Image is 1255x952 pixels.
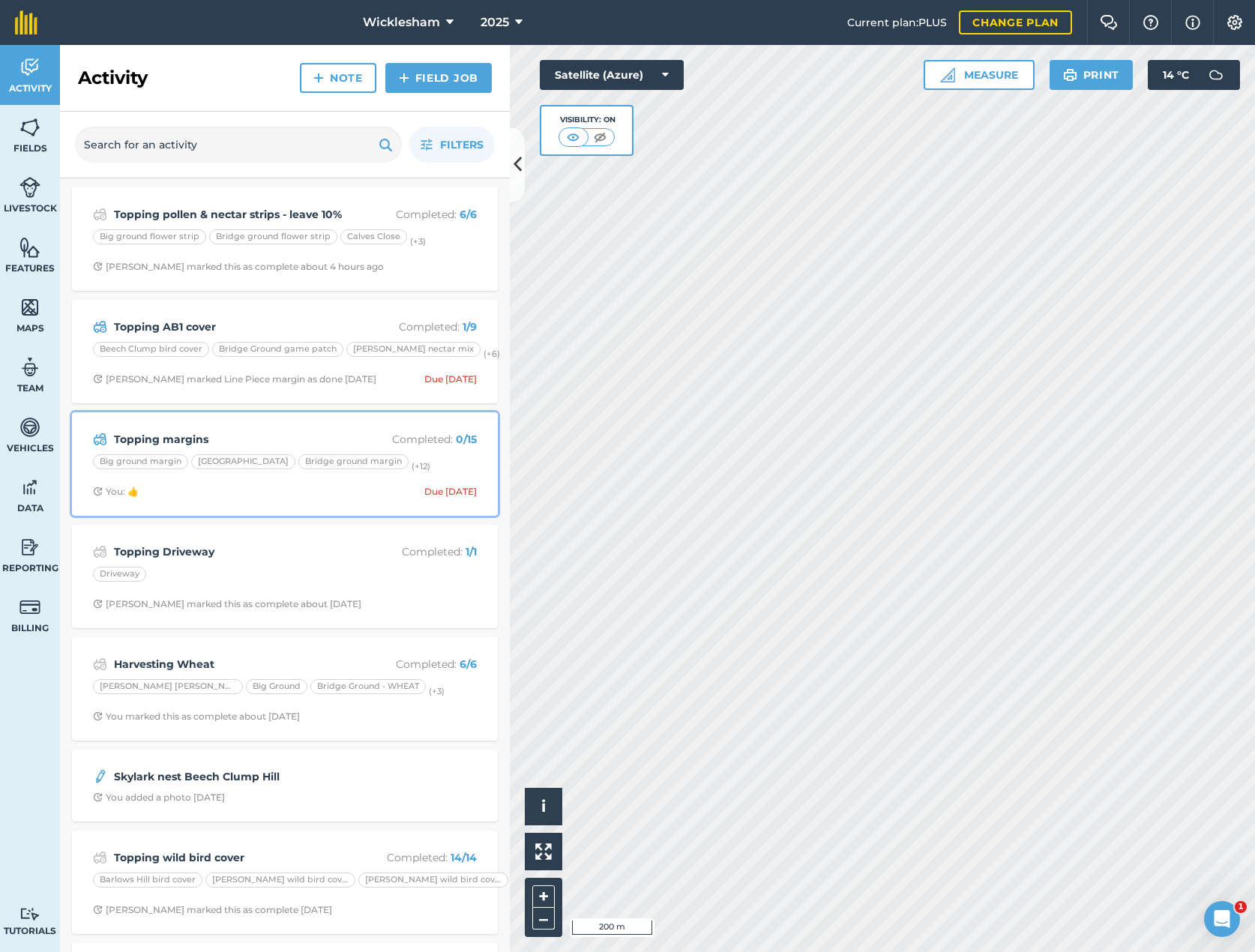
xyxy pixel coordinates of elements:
span: 14 ° C [1163,60,1189,90]
a: Skylark nest Beech Clump HillClock with arrow pointing clockwiseYou added a photo [DATE] [81,759,489,813]
span: Filters [440,136,484,153]
small: (+ 3 ) [429,686,445,696]
img: svg+xml;base64,PHN2ZyB4bWxucz0iaHR0cDovL3d3dy53My5vcmcvMjAwMC9zdmciIHdpZHRoPSI1NiIgaGVpZ2h0PSI2MC... [19,236,40,259]
span: Wicklesham [363,13,440,31]
div: [PERSON_NAME] nectar mix [346,342,481,357]
span: i [541,797,546,816]
strong: 1 / 9 [463,320,477,334]
p: Completed : [358,431,477,448]
div: [GEOGRAPHIC_DATA] [191,454,295,469]
small: (+ 12 ) [412,461,430,472]
strong: 6 / 6 [460,657,477,671]
strong: Topping margins [114,431,352,448]
button: 14 °C [1148,60,1240,90]
img: Two speech bubbles overlapping with the left bubble in the forefront [1100,15,1118,30]
a: Topping pollen & nectar strips - leave 10%Completed: 6/6Big ground flower stripBridge ground flow... [81,196,489,282]
img: Clock with arrow pointing clockwise [93,486,103,496]
strong: 0 / 15 [456,433,477,446]
div: [PERSON_NAME] wild bird cover - Maize [358,873,508,888]
div: You marked this as complete about [DATE] [93,711,300,723]
a: Field Job [385,63,492,93]
small: (+ 3 ) [410,236,426,247]
img: svg+xml;base64,PD94bWwgdmVyc2lvbj0iMS4wIiBlbmNvZGluZz0idXRmLTgiPz4KPCEtLSBHZW5lcmF0b3I6IEFkb2JlIE... [19,416,40,439]
img: svg+xml;base64,PD94bWwgdmVyc2lvbj0iMS4wIiBlbmNvZGluZz0idXRmLTgiPz4KPCEtLSBHZW5lcmF0b3I6IEFkb2JlIE... [93,768,108,786]
img: svg+xml;base64,PD94bWwgdmVyc2lvbj0iMS4wIiBlbmNvZGluZz0idXRmLTgiPz4KPCEtLSBHZW5lcmF0b3I6IEFkb2JlIE... [93,430,107,448]
p: Completed : [358,543,477,560]
strong: Skylark nest Beech Clump Hill [114,768,352,785]
div: [PERSON_NAME] marked this as complete about [DATE] [93,598,361,610]
img: svg+xml;base64,PHN2ZyB4bWxucz0iaHR0cDovL3d3dy53My5vcmcvMjAwMC9zdmciIHdpZHRoPSI1MCIgaGVpZ2h0PSI0MC... [591,130,610,145]
div: Bridge ground margin [298,454,409,469]
img: svg+xml;base64,PD94bWwgdmVyc2lvbj0iMS4wIiBlbmNvZGluZz0idXRmLTgiPz4KPCEtLSBHZW5lcmF0b3I6IEFkb2JlIE... [19,356,40,379]
strong: Topping pollen & nectar strips - leave 10% [114,206,352,223]
img: svg+xml;base64,PHN2ZyB4bWxucz0iaHR0cDovL3d3dy53My5vcmcvMjAwMC9zdmciIHdpZHRoPSIxOSIgaGVpZ2h0PSIyNC... [379,136,393,154]
strong: Topping Driveway [114,543,352,560]
a: Harvesting WheatCompleted: 6/6[PERSON_NAME] [PERSON_NAME]Big GroundBridge Ground - WHEAT(+3)Clock... [81,646,489,732]
strong: 6 / 6 [460,208,477,221]
small: (+ 6 ) [484,349,500,359]
img: svg+xml;base64,PHN2ZyB4bWxucz0iaHR0cDovL3d3dy53My5vcmcvMjAwMC9zdmciIHdpZHRoPSIxOSIgaGVpZ2h0PSIyNC... [1063,66,1077,84]
img: Clock with arrow pointing clockwise [93,711,103,721]
img: svg+xml;base64,PD94bWwgdmVyc2lvbj0iMS4wIiBlbmNvZGluZz0idXRmLTgiPz4KPCEtLSBHZW5lcmF0b3I6IEFkb2JlIE... [19,596,40,618]
img: svg+xml;base64,PD94bWwgdmVyc2lvbj0iMS4wIiBlbmNvZGluZz0idXRmLTgiPz4KPCEtLSBHZW5lcmF0b3I6IEFkb2JlIE... [93,655,107,673]
img: Clock with arrow pointing clockwise [93,262,103,271]
a: Topping marginsCompleted: 0/15Big ground margin[GEOGRAPHIC_DATA]Bridge ground margin(+12)Clock wi... [81,421,489,507]
div: Big Ground [246,679,307,694]
img: svg+xml;base64,PD94bWwgdmVyc2lvbj0iMS4wIiBlbmNvZGluZz0idXRmLTgiPz4KPCEtLSBHZW5lcmF0b3I6IEFkb2JlIE... [93,318,107,336]
img: Clock with arrow pointing clockwise [93,599,103,609]
img: svg+xml;base64,PHN2ZyB4bWxucz0iaHR0cDovL3d3dy53My5vcmcvMjAwMC9zdmciIHdpZHRoPSIxNCIgaGVpZ2h0PSIyNC... [313,69,324,87]
img: svg+xml;base64,PD94bWwgdmVyc2lvbj0iMS4wIiBlbmNvZGluZz0idXRmLTgiPz4KPCEtLSBHZW5lcmF0b3I6IEFkb2JlIE... [93,849,107,867]
h2: Activity [78,66,148,90]
img: svg+xml;base64,PHN2ZyB4bWxucz0iaHR0cDovL3d3dy53My5vcmcvMjAwMC9zdmciIHdpZHRoPSIxNyIgaGVpZ2h0PSIxNy... [1185,13,1200,31]
div: Due [DATE] [424,486,477,498]
strong: 14 / 14 [451,851,477,864]
img: svg+xml;base64,PD94bWwgdmVyc2lvbj0iMS4wIiBlbmNvZGluZz0idXRmLTgiPz4KPCEtLSBHZW5lcmF0b3I6IEFkb2JlIE... [19,907,40,921]
button: – [532,908,555,930]
div: Driveway [93,567,146,582]
button: Print [1050,60,1134,90]
button: Filters [409,127,495,163]
img: svg+xml;base64,PD94bWwgdmVyc2lvbj0iMS4wIiBlbmNvZGluZz0idXRmLTgiPz4KPCEtLSBHZW5lcmF0b3I6IEFkb2JlIE... [19,536,40,558]
p: Completed : [358,319,477,335]
img: svg+xml;base64,PHN2ZyB4bWxucz0iaHR0cDovL3d3dy53My5vcmcvMjAwMC9zdmciIHdpZHRoPSI1NiIgaGVpZ2h0PSI2MC... [19,116,40,139]
div: Beech Clump bird cover [93,342,209,357]
img: svg+xml;base64,PD94bWwgdmVyc2lvbj0iMS4wIiBlbmNvZGluZz0idXRmLTgiPz4KPCEtLSBHZW5lcmF0b3I6IEFkb2JlIE... [19,56,40,79]
span: Current plan : PLUS [847,14,947,31]
strong: Topping wild bird cover [114,849,352,866]
img: svg+xml;base64,PHN2ZyB4bWxucz0iaHR0cDovL3d3dy53My5vcmcvMjAwMC9zdmciIHdpZHRoPSI1MCIgaGVpZ2h0PSI0MC... [564,130,583,145]
strong: 1 / 1 [466,545,477,558]
div: [PERSON_NAME] [PERSON_NAME] [93,679,243,694]
button: Measure [924,60,1035,90]
button: i [525,788,562,825]
button: Satellite (Azure) [540,60,684,90]
div: Bridge Ground game patch [212,342,343,357]
div: Calves Close [340,229,407,244]
img: Clock with arrow pointing clockwise [93,905,103,915]
div: Big ground margin [93,454,188,469]
a: Note [300,63,376,93]
span: 1 [1235,901,1247,913]
img: A question mark icon [1142,15,1160,30]
input: Search for an activity [75,127,402,163]
a: Topping AB1 coverCompleted: 1/9Beech Clump bird coverBridge Ground game patch[PERSON_NAME] nectar... [81,309,489,394]
img: svg+xml;base64,PHN2ZyB4bWxucz0iaHR0cDovL3d3dy53My5vcmcvMjAwMC9zdmciIHdpZHRoPSI1NiIgaGVpZ2h0PSI2MC... [19,296,40,319]
img: svg+xml;base64,PD94bWwgdmVyc2lvbj0iMS4wIiBlbmNvZGluZz0idXRmLTgiPz4KPCEtLSBHZW5lcmF0b3I6IEFkb2JlIE... [93,205,107,223]
iframe: Intercom live chat [1204,901,1240,937]
img: fieldmargin Logo [15,10,37,34]
div: [PERSON_NAME] marked this as complete about 4 hours ago [93,261,384,273]
p: Completed : [358,206,477,223]
p: Completed : [358,849,477,866]
div: You added a photo [DATE] [93,792,225,804]
img: Four arrows, one pointing top left, one top right, one bottom right and the last bottom left [535,843,552,860]
img: Clock with arrow pointing clockwise [93,792,103,802]
strong: Harvesting Wheat [114,656,352,672]
div: Due [DATE] [424,373,477,385]
a: Topping DrivewayCompleted: 1/1DrivewayClock with arrow pointing clockwise[PERSON_NAME] marked thi... [81,534,489,619]
img: Ruler icon [940,67,955,82]
span: 2025 [481,13,509,31]
img: Clock with arrow pointing clockwise [93,374,103,384]
p: Completed : [358,656,477,672]
div: You: 👍 [93,486,139,498]
img: svg+xml;base64,PD94bWwgdmVyc2lvbj0iMS4wIiBlbmNvZGluZz0idXRmLTgiPz4KPCEtLSBHZW5lcmF0b3I6IEFkb2JlIE... [1201,60,1231,90]
a: Change plan [959,10,1072,34]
